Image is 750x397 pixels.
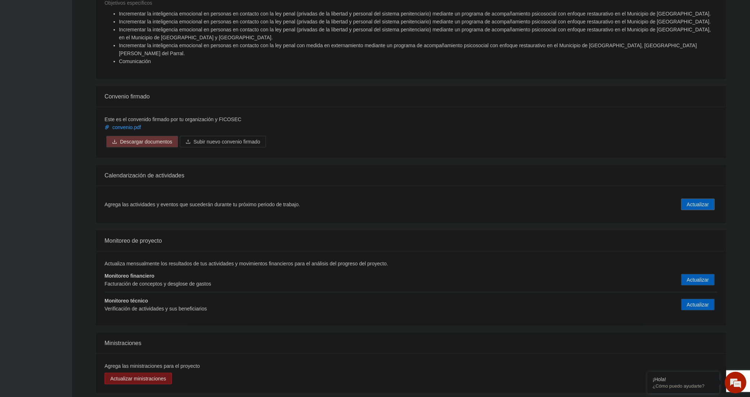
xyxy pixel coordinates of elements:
span: Comunicación [119,58,151,64]
a: convenio.pdf [105,124,142,130]
div: ¡Hola! [653,376,714,382]
span: Incrementar la inteligencia emocional en personas en contacto con la ley penal (privadas de la li... [119,11,711,17]
div: Minimizar ventana de chat en vivo [118,4,136,21]
button: Actualizar [681,299,715,310]
span: upload [186,139,191,145]
div: Ministraciones [105,333,718,353]
button: Actualizar [681,199,715,210]
span: Actualizar ministraciones [110,375,166,383]
span: Actualizar [687,200,709,208]
div: Chatee con nosotros ahora [37,37,121,46]
span: Subir nuevo convenio firmado [194,138,260,146]
span: Actualizar [687,276,709,284]
span: Incrementar la inteligencia emocional en personas en contacto con la ley penal (privadas de la li... [119,19,711,25]
span: Agrega las ministraciones para el proyecto [105,363,200,369]
span: Facturación de conceptos y desglose de gastos [105,281,211,287]
span: Agrega las actividades y eventos que sucederán durante tu próximo periodo de trabajo. [105,200,300,208]
p: ¿Cómo puedo ayudarte? [653,383,714,389]
textarea: Escriba su mensaje y pulse “Intro” [4,197,137,222]
span: paper-clip [105,125,110,130]
div: Calendarización de actividades [105,165,718,186]
button: Actualizar ministraciones [105,373,172,384]
strong: Monitoreo financiero [105,273,154,279]
span: Descargar documentos [120,138,172,146]
button: Actualizar [681,274,715,286]
span: Actualizar [687,301,709,309]
span: uploadSubir nuevo convenio firmado [180,139,266,145]
span: Incrementar la inteligencia emocional en personas en contacto con la ley penal con medida en exte... [119,43,697,56]
button: downloadDescargar documentos [106,136,178,147]
span: Verificación de actividades y sus beneficiarios [105,306,207,312]
span: Estamos en línea. [42,96,99,169]
span: download [112,139,117,145]
div: Monitoreo de proyecto [105,230,718,251]
a: Actualizar ministraciones [105,376,172,381]
strong: Monitoreo técnico [105,298,148,304]
span: Actualiza mensualmente los resultados de tus actividades y movimientos financieros para el anális... [105,261,388,266]
button: uploadSubir nuevo convenio firmado [180,136,266,147]
div: Convenio firmado [105,86,718,107]
span: Este es el convenido firmado por tu organización y FICOSEC [105,116,241,122]
span: Incrementar la inteligencia emocional en personas en contacto con la ley penal (privadas de la li... [119,27,711,40]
